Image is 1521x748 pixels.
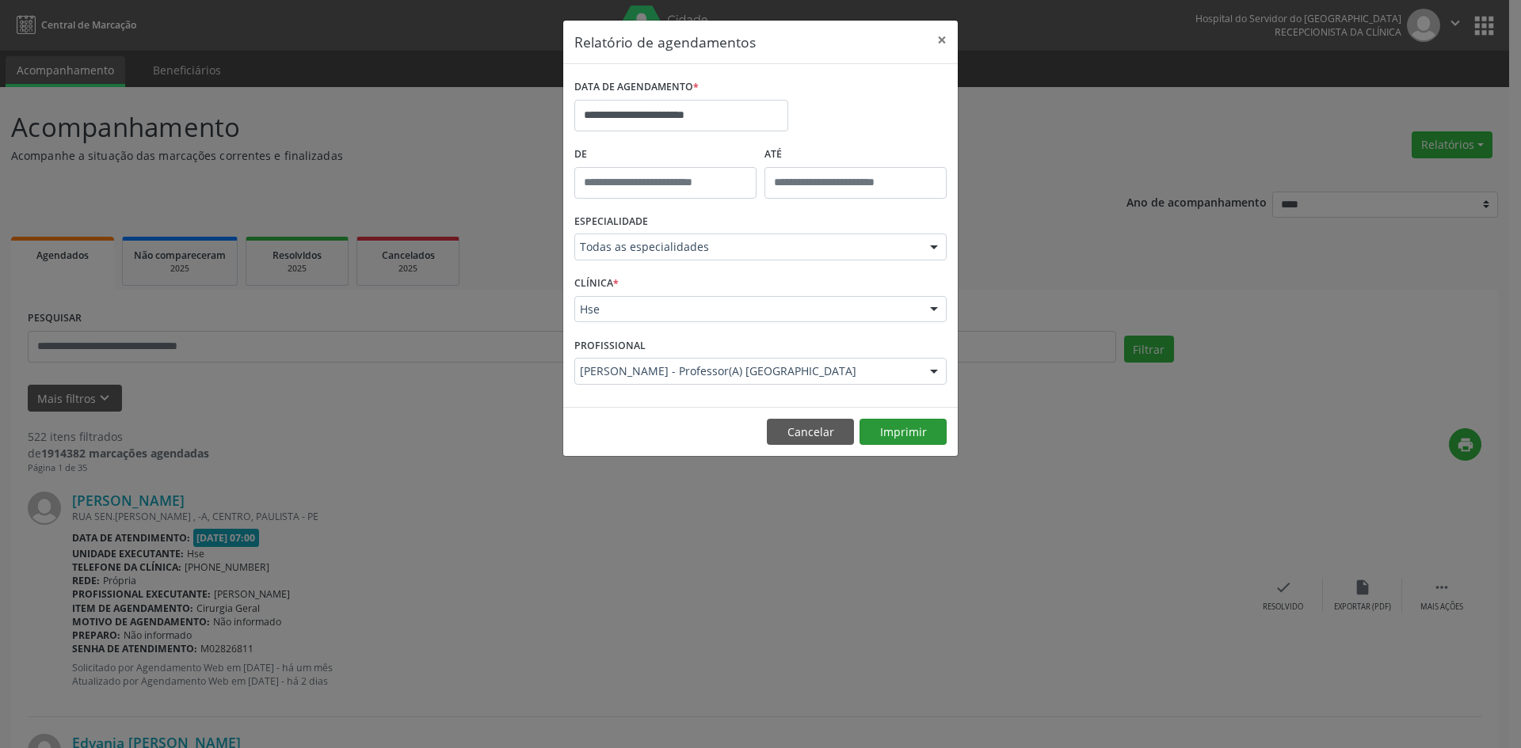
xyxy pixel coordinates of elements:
[574,333,646,358] label: PROFISSIONAL
[926,21,958,59] button: Close
[580,302,914,317] span: Hse
[574,75,699,100] label: DATA DE AGENDAMENTO
[574,210,648,234] label: ESPECIALIDADE
[574,142,757,167] label: De
[767,419,854,446] button: Cancelar
[764,142,947,167] label: ATÉ
[580,239,914,255] span: Todas as especialidades
[860,419,947,446] button: Imprimir
[580,363,914,379] span: [PERSON_NAME] - Professor(A) [GEOGRAPHIC_DATA]
[574,271,619,296] label: CLÍNICA
[574,32,756,52] h5: Relatório de agendamentos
